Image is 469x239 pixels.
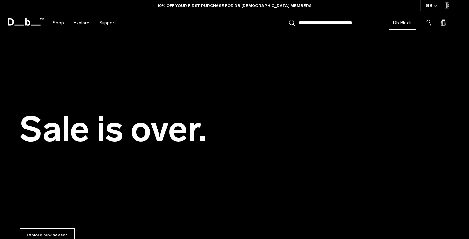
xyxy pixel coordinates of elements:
nav: Main Navigation [48,11,121,34]
a: Shop [53,11,64,34]
h2: Sale is over. [20,112,207,147]
a: 10% OFF YOUR FIRST PURCHASE FOR DB [DEMOGRAPHIC_DATA] MEMBERS [158,3,311,9]
a: Db Black [389,16,416,30]
a: Support [99,11,116,34]
a: Explore [74,11,89,34]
